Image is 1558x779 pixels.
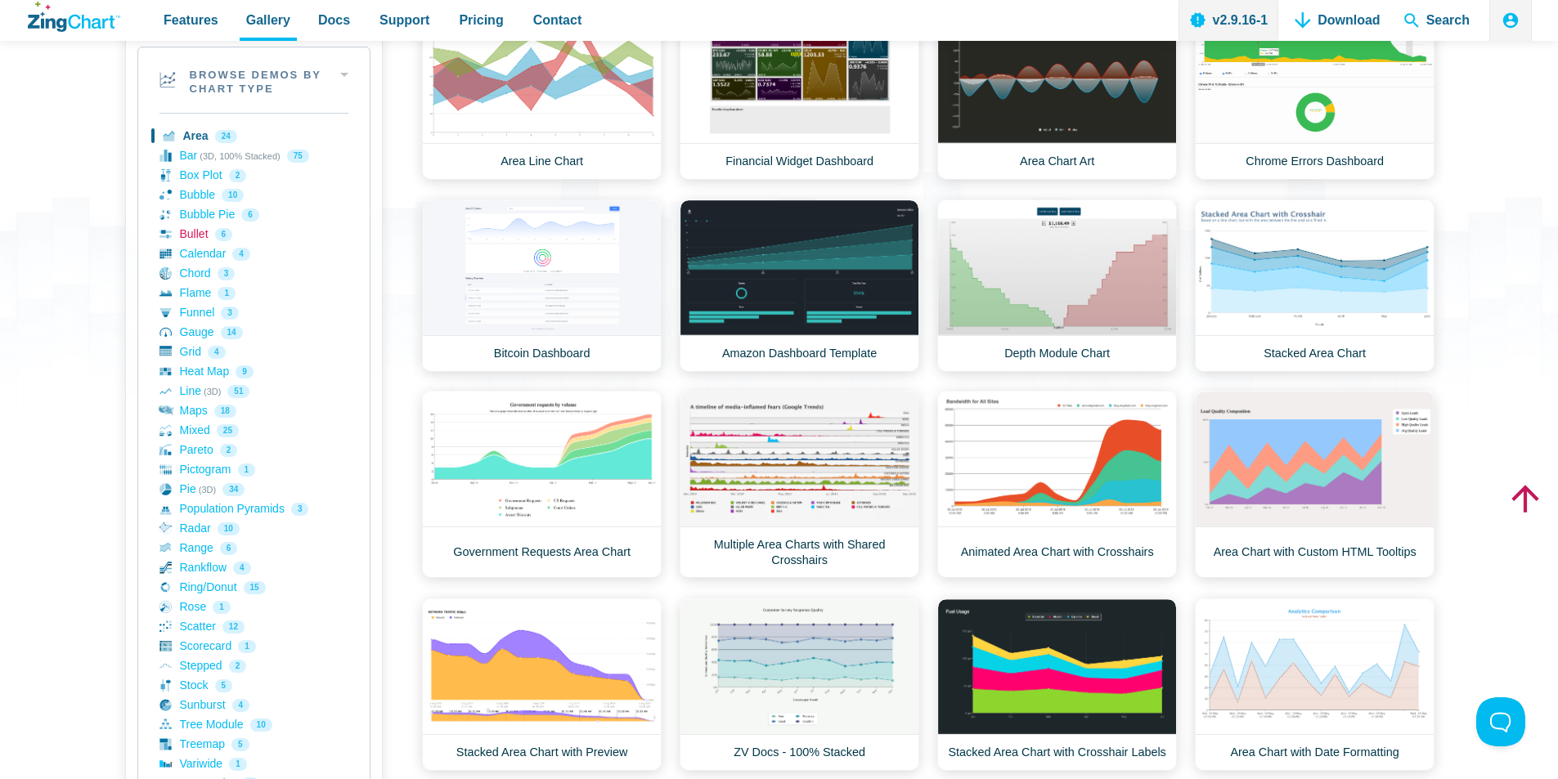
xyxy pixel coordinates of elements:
span: Features [164,9,218,31]
a: Area Chart with Custom HTML Tooltips [1195,391,1435,578]
span: Contact [533,9,582,31]
a: Area Chart with Date Formatting [1195,598,1435,771]
span: Gallery [246,9,290,31]
a: Stacked Area Chart with Preview [422,598,662,771]
a: ZV Docs - 100% Stacked [680,598,919,771]
a: Chrome Errors Dashboard [1195,7,1435,180]
iframe: Toggle Customer Support [1476,697,1525,746]
span: Pricing [459,9,503,31]
a: Government Requests Area Chart [422,391,662,578]
a: Animated Area Chart with Crosshairs [937,391,1177,578]
span: Docs [318,9,350,31]
a: Area Line Chart [422,7,662,180]
span: Support [379,9,429,31]
a: Multiple Area Charts with Shared Crosshairs [680,391,919,578]
a: Financial Widget Dashboard [680,7,919,180]
h2: Browse Demos By Chart Type [138,47,370,113]
a: Depth Module Chart [937,199,1177,372]
a: Bitcoin Dashboard [422,199,662,372]
a: Stacked Area Chart with Crosshair Labels [937,598,1177,771]
a: Stacked Area Chart [1195,199,1435,372]
a: Area Chart Art [937,7,1177,180]
a: Amazon Dashboard Template [680,199,919,372]
a: ZingChart Logo. Click to return to the homepage [28,2,120,32]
